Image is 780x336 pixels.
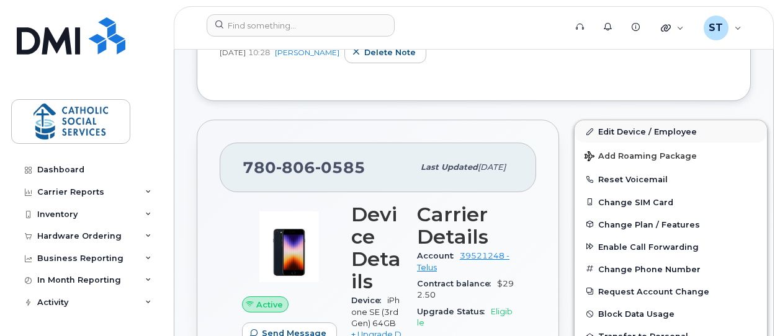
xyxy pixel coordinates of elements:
span: iPhone SE (3rd Gen) 64GB [351,296,400,328]
button: Enable Call Forwarding [575,236,767,258]
span: 10:28 [248,47,270,58]
button: Change SIM Card [575,191,767,213]
button: Delete note [344,41,426,63]
iframe: Messenger Launcher [726,282,771,327]
h3: Carrier Details [417,203,514,248]
span: [DATE] [220,47,246,58]
span: 780 [243,158,365,177]
button: Add Roaming Package [575,143,767,168]
span: ST [709,20,723,35]
button: Block Data Usage [575,303,767,325]
button: Change Plan / Features [575,213,767,236]
span: Delete note [364,46,416,58]
button: Reset Voicemail [575,168,767,190]
img: image20231002-3703462-1angbar.jpeg [252,210,326,284]
button: Request Account Change [575,280,767,303]
span: Device [351,296,387,305]
span: [DATE] [478,162,506,172]
a: [PERSON_NAME] [275,48,339,57]
span: Last updated [421,162,478,172]
div: Quicklinks [652,15,693,40]
span: Enable Call Forwarding [598,242,699,251]
h3: Device Details [351,203,402,293]
span: Upgrade Status [417,307,491,316]
span: Active [256,299,283,311]
span: Change Plan / Features [598,219,700,229]
button: Change Phone Number [575,258,767,280]
a: Edit Device / Employee [575,120,767,143]
span: 806 [276,158,315,177]
div: Scott Taylor [695,15,750,40]
a: 39521248 - Telus [417,251,509,272]
span: 0585 [315,158,365,177]
span: Contract balance [417,279,497,288]
span: Account [417,251,460,260]
span: Eligible [417,307,513,327]
span: Add Roaming Package [585,151,697,163]
input: Find something... [207,14,395,37]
